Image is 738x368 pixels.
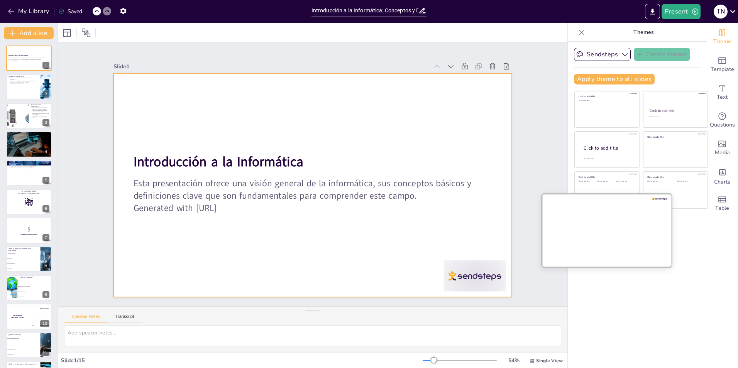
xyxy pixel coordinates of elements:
[8,138,49,140] p: Ambos son necesarios para el funcionamiento.
[662,4,700,19] button: Present
[584,158,632,160] div: Click to add body
[650,108,701,113] div: Click to add title
[579,176,634,179] div: Click to add title
[31,107,49,110] p: La informática ha evolucionado desde calculadoras mecánicas.
[504,357,523,364] div: 54 %
[707,106,738,134] div: Get real-time input from your audience
[29,312,52,321] div: 200
[8,190,49,192] p: Go to
[6,74,52,100] div: 2
[25,190,37,192] strong: [DOMAIN_NAME]
[8,166,49,167] p: El software de programación permite crear nuevos programas.
[7,349,40,349] span: Dispositivos de entrada
[8,133,49,135] p: Componentes de una Computadora
[707,162,738,190] div: Add charts and graphs
[711,65,734,74] span: Template
[58,8,82,15] div: Saved
[8,167,49,169] p: Cada tipo de software tiene un propósito específico.
[647,181,672,182] div: Click to add text
[8,363,38,365] p: ¿Cuál es un ejemplo de sistema operativo?
[707,190,738,218] div: Add a table
[61,27,73,39] div: Layout
[134,202,492,214] p: Generated with [URL]
[649,116,701,118] div: Click to add text
[42,119,49,126] div: 3
[647,176,702,179] div: Click to add title
[715,204,729,213] span: Table
[61,357,423,364] div: Slide 1 / 15
[579,100,634,102] div: Click to add text
[7,343,40,344] span: Programas y aplicaciones
[8,60,49,62] p: Generated with [URL]
[6,333,52,358] div: 11
[31,110,49,112] p: Las computadoras modernas son extremadamente rápidas.
[598,181,615,182] div: Click to add text
[6,189,52,214] div: 6
[6,218,52,243] div: 7
[8,161,49,164] p: Tipos de Software
[8,57,49,60] p: Esta presentación ofrece una visión general de la informática, sus conceptos básicos y definicion...
[8,334,38,336] p: ¿Qué es software?
[42,91,49,98] div: 2
[677,181,702,182] div: Click to add text
[20,276,49,279] p: ¿Qué es hardware?
[42,263,49,270] div: 8
[81,28,91,37] span: Position
[8,163,49,164] p: Tipos de software incluyen sistemas operativos y aplicaciones.
[40,320,49,327] div: 10
[574,74,655,84] button: Apply theme to all slides
[579,181,596,182] div: Click to add text
[717,93,728,101] span: Text
[6,46,52,71] div: 1
[584,145,633,152] div: Click to add title
[31,115,49,118] p: La informática también presenta desafíos.
[6,246,52,272] div: 8
[6,304,52,329] div: 10
[574,48,631,61] button: Sendsteps
[588,23,699,42] p: Themes
[113,63,428,70] div: Slide 1
[579,95,634,98] div: Click to add title
[713,37,731,46] span: Theme
[4,27,54,39] button: Add slide
[536,358,563,364] span: Single View
[8,80,38,82] p: La informática incluye programación y gestión de datos.
[29,321,52,329] div: 300
[714,178,730,186] span: Charts
[710,121,735,129] span: Questions
[42,234,49,241] div: 7
[8,55,28,57] strong: Introducción a la Informática
[8,134,49,136] p: Hardware incluye partes físicas como la CPU.
[8,81,38,83] p: La informática impacta nuestra vida diaria.
[19,297,51,297] span: Sistemas operativos
[8,247,38,252] p: ¿Cuál es la función principal de la informática?
[42,205,49,212] div: 6
[108,314,142,322] button: Transcript
[31,104,49,108] p: Evolución de la Informática
[134,177,492,202] p: Esta presentación ofrece una visión general de la informática, sus conceptos básicos y definicion...
[616,181,634,182] div: Click to add text
[647,135,702,138] div: Click to add title
[7,354,40,354] span: Sistemas operativos
[8,77,38,80] p: La informática es el estudio del procesamiento de información.
[42,177,49,184] div: 5
[7,268,40,269] span: Crear software
[64,314,108,322] button: Speaker Notes
[42,62,49,69] div: 1
[707,51,738,79] div: Add ready made slides
[8,136,49,137] p: Software permite a la computadora realizar tareas.
[311,5,419,16] input: Insert title
[8,225,49,234] p: 5
[134,153,303,171] strong: Introducción a la Informática
[645,4,660,19] button: Export to PowerPoint
[634,48,690,61] button: Create theme
[6,132,52,157] div: 4
[40,349,49,356] div: 11
[7,258,40,259] span: Procesar datos
[29,304,52,312] div: 100
[8,164,49,166] p: Los sistemas operativos gestionan el hardware.
[6,103,52,128] div: 3
[42,148,49,155] div: 4
[7,263,40,264] span: Procesar información
[20,234,37,236] strong: ¡Prepárense para el quiz!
